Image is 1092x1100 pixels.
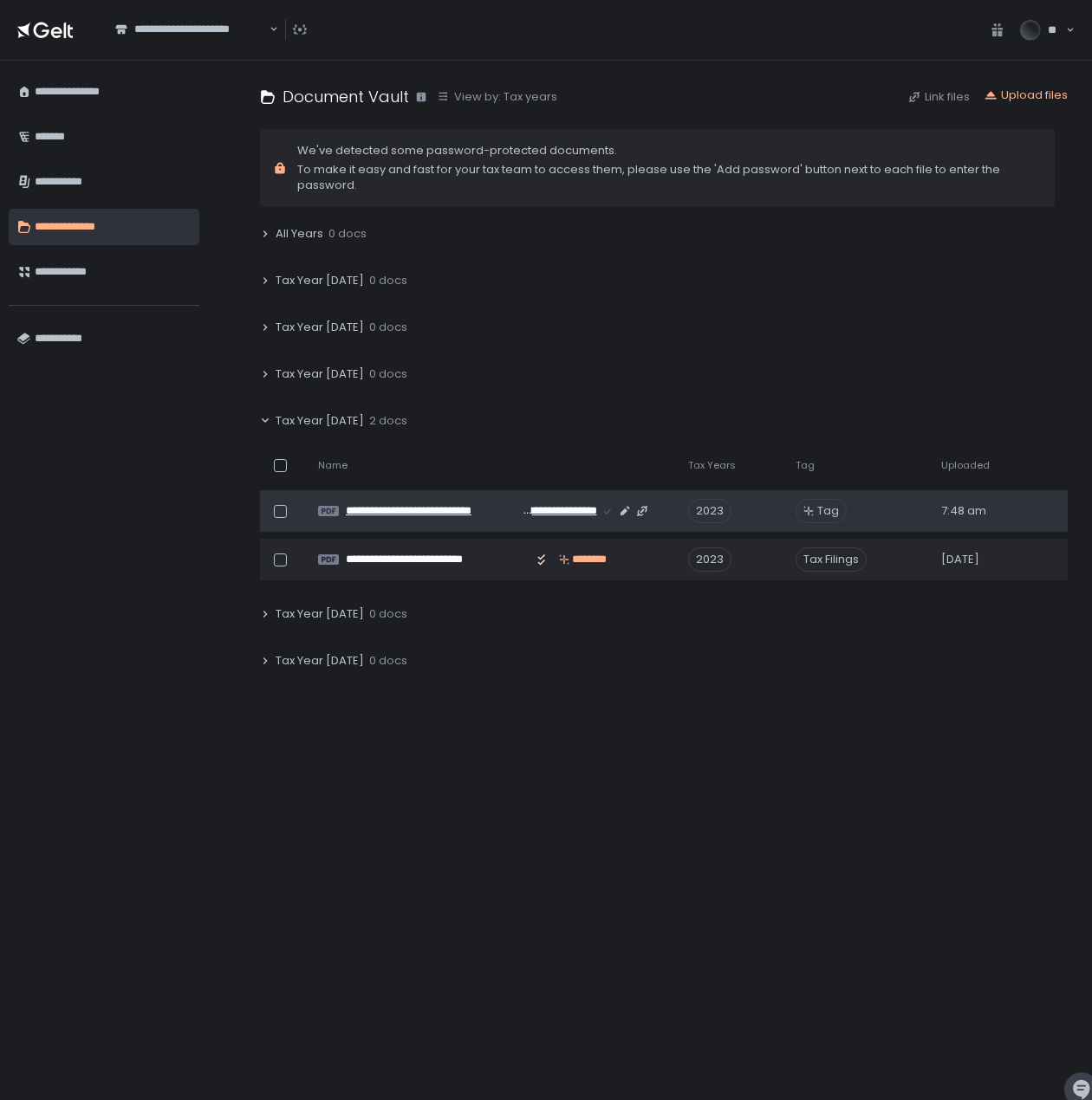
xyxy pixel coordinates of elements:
[328,226,367,242] span: 0 docs
[688,499,731,523] div: 2023
[104,12,278,48] div: Search for option
[984,87,1068,103] button: Upload files
[318,459,348,472] span: Name
[369,606,407,622] span: 0 docs
[297,143,1042,159] span: We've detected some password-protected documents.
[369,320,407,335] span: 0 docs
[796,459,815,472] span: Tag
[369,366,407,382] span: 0 docs
[437,89,557,105] button: View by: Tax years
[941,459,990,472] span: Uploaded
[276,226,323,242] span: All Years
[941,552,979,567] span: [DATE]
[369,653,407,669] span: 0 docs
[276,653,364,669] span: Tax Year [DATE]
[369,273,407,288] span: 0 docs
[276,606,364,622] span: Tax Year [DATE]
[297,162,1042,193] span: To make it easy and fast for your tax team to access them, please use the 'Add password' button n...
[276,413,364,429] span: Tax Year [DATE]
[276,320,364,335] span: Tax Year [DATE]
[817,503,839,519] span: Tag
[941,503,986,519] span: 7:48 am
[688,547,731,572] div: 2023
[369,413,407,429] span: 2 docs
[276,366,364,382] span: Tax Year [DATE]
[276,273,364,288] span: Tax Year [DATE]
[688,459,736,472] span: Tax Years
[283,85,409,108] h1: Document Vault
[115,37,268,55] input: Search for option
[907,89,970,105] button: Link files
[796,547,867,572] span: Tax Filings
